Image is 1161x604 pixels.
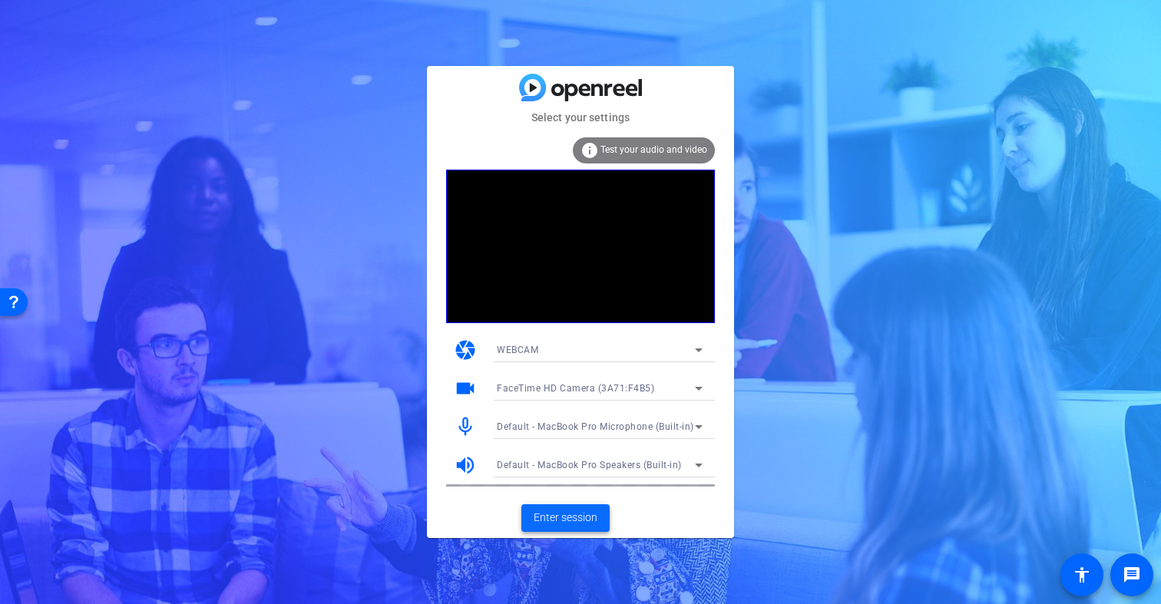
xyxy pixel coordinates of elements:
[580,141,599,160] mat-icon: info
[454,415,477,438] mat-icon: mic_none
[497,383,654,394] span: FaceTime HD Camera (3A71:F4B5)
[497,460,682,470] span: Default - MacBook Pro Speakers (Built-in)
[534,510,597,526] span: Enter session
[521,504,610,532] button: Enter session
[1123,566,1141,584] mat-icon: message
[519,74,642,101] img: blue-gradient.svg
[497,421,694,432] span: Default - MacBook Pro Microphone (Built-in)
[454,338,477,361] mat-icon: camera
[454,377,477,400] mat-icon: videocam
[497,345,538,355] span: WEBCAM
[454,454,477,477] mat-icon: volume_up
[1073,566,1091,584] mat-icon: accessibility
[600,144,707,155] span: Test your audio and video
[427,109,734,126] mat-card-subtitle: Select your settings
